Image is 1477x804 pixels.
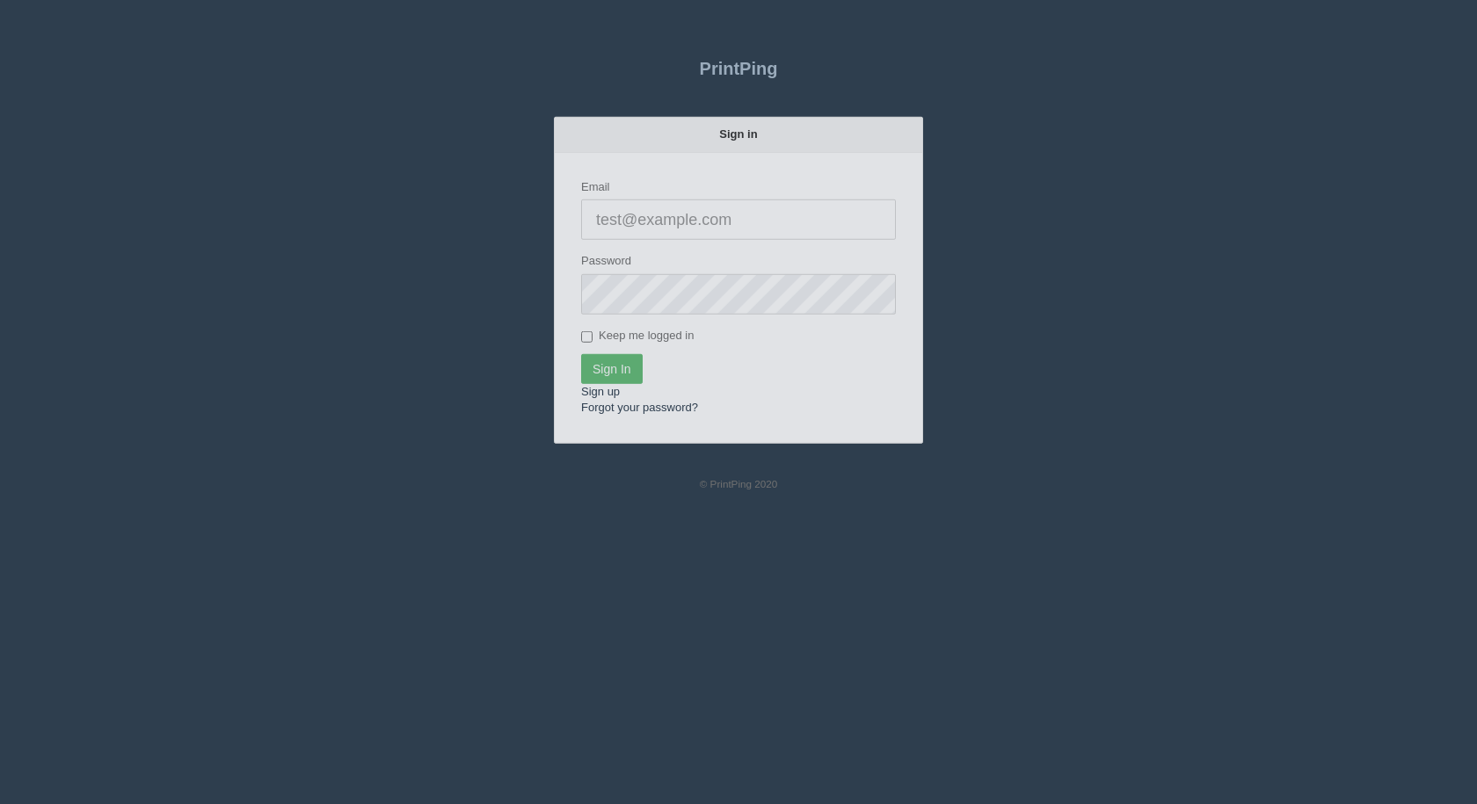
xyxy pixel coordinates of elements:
small: © PrintPing 2020 [700,478,778,489]
input: Keep me logged in [581,329,593,340]
strong: Sign in [719,125,757,138]
a: PrintPing [554,44,923,88]
input: Sign In [581,351,643,381]
input: test@example.com [581,197,896,237]
label: Email [581,177,610,193]
a: Forgot your password? [581,398,698,411]
label: Keep me logged in [581,325,694,343]
a: Sign up [581,382,620,395]
label: Password [581,250,631,267]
